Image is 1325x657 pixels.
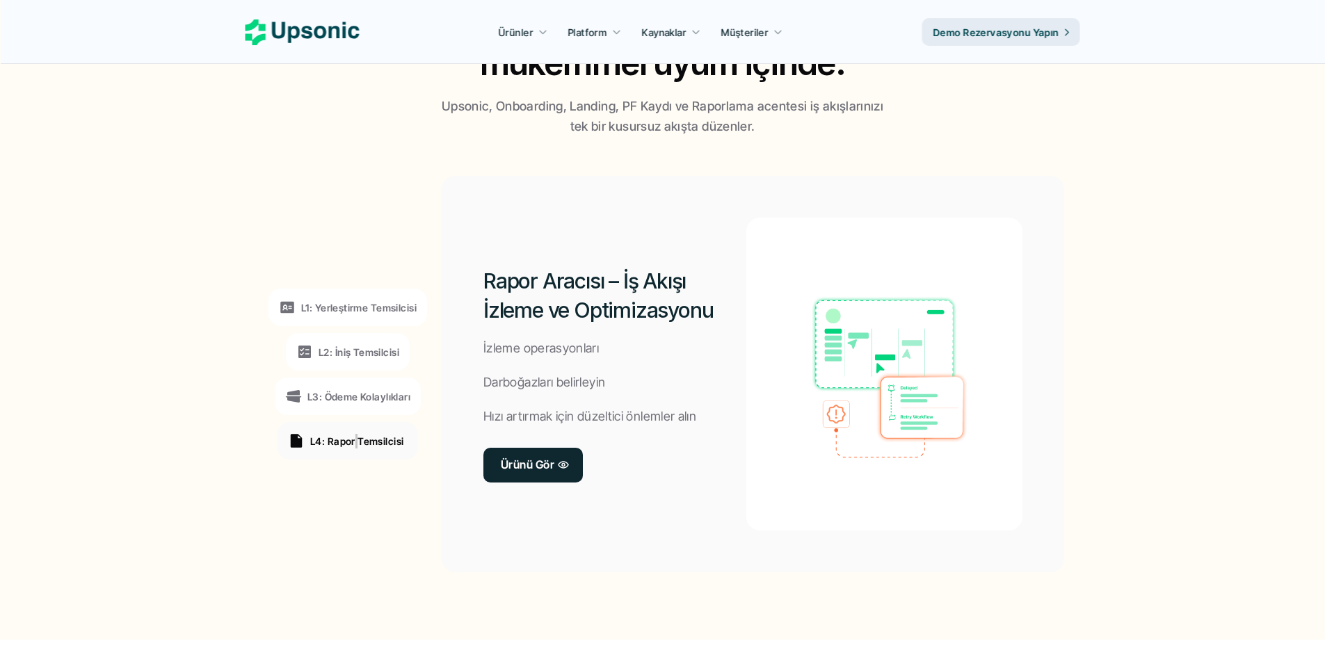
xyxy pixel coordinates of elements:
font: Demo Rezervasyonu Yapın [933,26,1059,38]
font: Rapor Aracısı – İş Akışı İzleme ve Optimizasyonu [483,268,713,323]
font: Ürünü Gör [501,457,554,471]
font: Müşteriler [721,26,769,38]
a: Ürünler [490,19,556,44]
font: Hızı artırmak için düzeltici önlemler alın [483,409,696,423]
font: L3: Ödeme Kolaylıkları [307,391,410,403]
font: L2: İniş Temsilcisi [319,346,399,358]
a: Ürünü Gör [483,448,583,482]
font: Platform [568,26,607,38]
font: Darboğazları belirleyin [483,375,605,389]
font: Upsonic, Onboarding, Landing, PF Kaydı ve Raporlama acentesi iş akışlarınızı tek bir kusursuz akı... [442,99,887,133]
font: İzleme operasyonları [483,341,599,355]
font: L1: Yerleştirme Temsilcisi [301,302,417,314]
font: L4: Rapor Temsilcisi [310,435,403,447]
a: Demo Rezervasyonu Yapın [922,18,1080,46]
font: Kaynaklar [642,26,686,38]
font: Ürünler [499,26,533,38]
